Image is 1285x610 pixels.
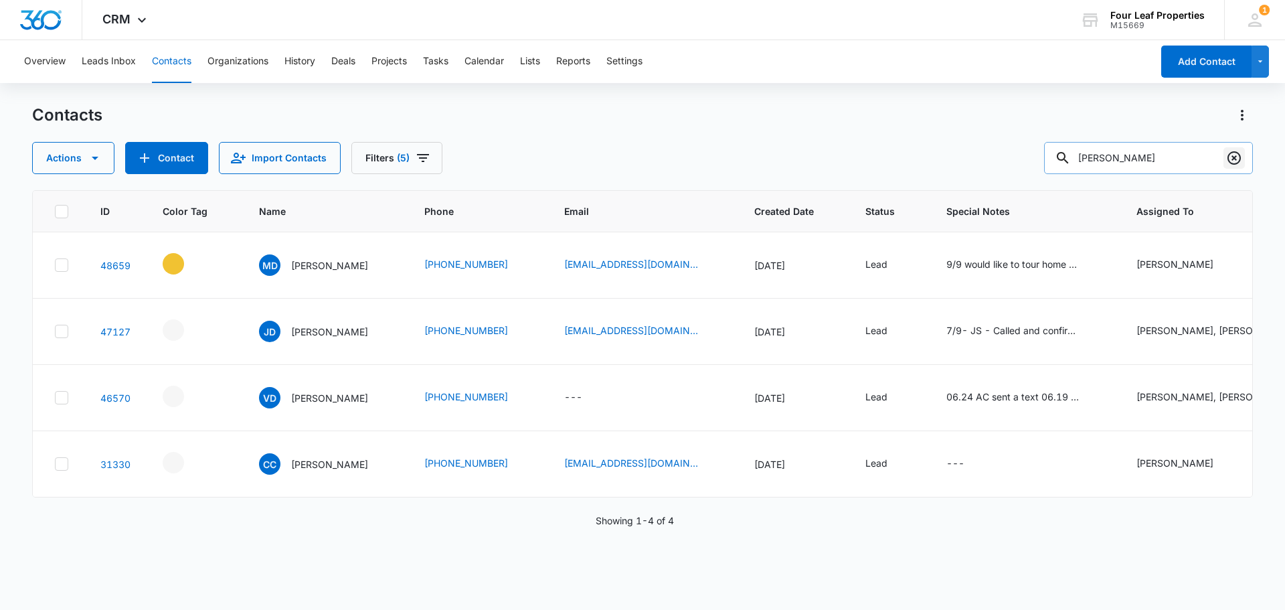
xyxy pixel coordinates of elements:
[291,457,368,471] p: [PERSON_NAME]
[152,40,191,83] button: Contacts
[32,142,114,174] button: Actions
[397,153,410,163] span: (5)
[291,325,368,339] p: [PERSON_NAME]
[946,257,1104,273] div: Special Notes - 9/9 would like to tour home on her own will give her a call to follow up. ER 9/5 ...
[865,204,895,218] span: Status
[1259,5,1270,15] span: 1
[100,326,131,337] a: Navigate to contact details page for Jazzma Dews
[219,142,341,174] button: Import Contacts
[865,257,887,271] div: Lead
[865,456,912,472] div: Status - Lead - Select to Edit Field
[424,390,532,406] div: Phone - (903) 917-5441 - Select to Edit Field
[564,390,582,406] div: ---
[259,321,280,342] span: JD
[24,40,66,83] button: Overview
[259,321,392,342] div: Name - Jazzma Dews - Select to Edit Field
[32,105,102,125] h1: Contacts
[1044,142,1253,174] input: Search Contacts
[754,391,833,405] div: [DATE]
[259,387,392,408] div: Name - Vonciel Dews - Select to Edit Field
[865,323,912,339] div: Status - Lead - Select to Edit Field
[946,204,1085,218] span: Special Notes
[102,12,131,26] span: CRM
[100,459,131,470] a: Navigate to contact details page for Courtney Carver-Dews
[259,254,392,276] div: Name - Machila Dews - Select to Edit Field
[865,257,912,273] div: Status - Lead - Select to Edit Field
[100,204,111,218] span: ID
[331,40,355,83] button: Deals
[1136,323,1270,337] div: [PERSON_NAME], [PERSON_NAME]
[946,390,1080,404] div: 06.24 AC sent a text 06.19 AC called her and set up an appointment [DATE] @ 3:30
[424,390,508,404] a: [PHONE_NUMBER]
[1136,257,1237,273] div: Assigned To - Eleida Romero - Select to Edit Field
[946,390,1104,406] div: Special Notes - 06.24 AC sent a text 06.19 AC called her and set up an appointment today @ 3:30 -...
[564,257,698,271] a: [EMAIL_ADDRESS][DOMAIN_NAME]
[754,258,833,273] div: [DATE]
[754,204,814,218] span: Created Date
[564,323,722,339] div: Email - jazzma4@gmail.com - Select to Edit Field
[163,204,207,218] span: Color Tag
[596,514,674,528] p: Showing 1-4 of 4
[82,40,136,83] button: Leads Inbox
[556,40,590,83] button: Reports
[564,204,703,218] span: Email
[606,40,642,83] button: Settings
[865,390,887,404] div: Lead
[754,325,833,339] div: [DATE]
[946,257,1080,271] div: 9/9 would like to tour home on her own will give her a call to follow up. ER 9/5 scheduled a tour...
[284,40,315,83] button: History
[464,40,504,83] button: Calendar
[424,204,513,218] span: Phone
[259,204,373,218] span: Name
[163,319,208,341] div: - - Select to Edit Field
[564,390,606,406] div: Email - - Select to Edit Field
[1259,5,1270,15] div: notifications count
[1136,456,1237,472] div: Assigned To - Lisa Augustus - Select to Edit Field
[259,453,392,475] div: Name - Courtney Carver-Dews - Select to Edit Field
[163,386,208,407] div: - - Select to Edit Field
[1110,21,1205,30] div: account id
[423,40,448,83] button: Tasks
[1231,104,1253,126] button: Actions
[1136,257,1213,271] div: [PERSON_NAME]
[351,142,442,174] button: Filters
[564,257,722,273] div: Email - machiladews12@gmail.com - Select to Edit Field
[371,40,407,83] button: Projects
[259,387,280,408] span: VD
[207,40,268,83] button: Organizations
[163,253,208,275] div: - - Select to Edit Field
[100,392,131,404] a: Navigate to contact details page for Vonciel Dews
[1136,456,1213,470] div: [PERSON_NAME]
[424,323,508,337] a: [PHONE_NUMBER]
[163,452,208,473] div: - - Select to Edit Field
[1161,46,1252,78] button: Add Contact
[291,391,368,405] p: [PERSON_NAME]
[564,323,698,337] a: [EMAIL_ADDRESS][DOMAIN_NAME]
[865,390,912,406] div: Status - Lead - Select to Edit Field
[946,456,989,472] div: Special Notes - - Select to Edit Field
[1136,390,1270,404] div: [PERSON_NAME], [PERSON_NAME]
[946,323,1080,337] div: 7/9- JS - Called and confirmed tour. She is on her way in. 7/8- AC - Scheduled tour for [DATE].
[259,254,280,276] span: MD
[259,453,280,475] span: CC
[564,456,698,470] a: [EMAIL_ADDRESS][DOMAIN_NAME]
[754,457,833,471] div: [DATE]
[424,257,532,273] div: Phone - (903) 362-5557 - Select to Edit Field
[100,260,131,271] a: Navigate to contact details page for Machila Dews
[424,257,508,271] a: [PHONE_NUMBER]
[424,323,532,339] div: Phone - (903) 262-5367 - Select to Edit Field
[1223,147,1245,169] button: Clear
[424,456,508,470] a: [PHONE_NUMBER]
[291,258,368,273] p: [PERSON_NAME]
[865,456,887,470] div: Lead
[1110,10,1205,21] div: account name
[424,456,532,472] div: Phone - (330) 203-0696 - Select to Edit Field
[125,142,208,174] button: Add Contact
[564,456,722,472] div: Email - courtneysowul@gmail.com - Select to Edit Field
[520,40,540,83] button: Lists
[946,323,1104,339] div: Special Notes - 7/9- JS - Called and confirmed tour. She is on her way in. 7/8- AC - Scheduled to...
[865,323,887,337] div: Lead
[946,456,964,472] div: ---
[1136,204,1275,218] span: Assigned To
